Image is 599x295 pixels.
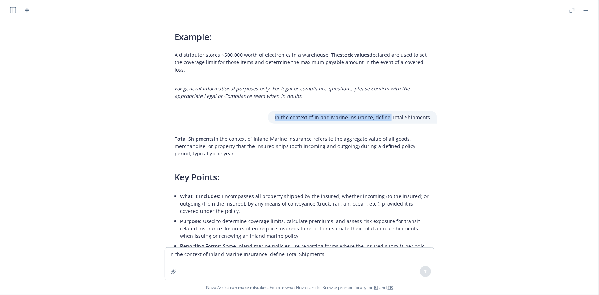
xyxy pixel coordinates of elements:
span: Purpose [180,218,200,224]
li: : Used to determine coverage limits, calculate premiums, and assess risk exposure for transit-rel... [180,216,430,241]
span: stock values [340,52,369,58]
li: : Encompasses all property shipped by the insured, whether incoming (to the insured) or outgoing ... [180,191,430,216]
a: TR [388,284,393,290]
li: : Some inland marine policies use reporting forms where the insured submits periodic values of sh... [180,241,430,259]
em: For general informational purposes only. For legal or compliance questions, please confirm with t... [175,85,410,99]
h3: Key Points: [175,171,430,183]
span: Total Shipments [175,135,214,142]
span: Nova Assist can make mistakes. Explore what Nova can do: Browse prompt library for and [206,280,393,295]
p: A distributor stores $500,000 worth of electronics in a warehouse. The declared are used to set t... [175,51,430,73]
span: What It Includes [180,193,219,200]
a: BI [374,284,378,290]
p: In the context of Inland Marine Insurance, define Total Shipments [275,114,430,121]
span: Reporting Forms [180,243,220,249]
h3: Example: [175,31,430,43]
p: in the context of Inland Marine Insurance refers to the aggregate value of all goods, merchandise... [175,135,430,157]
